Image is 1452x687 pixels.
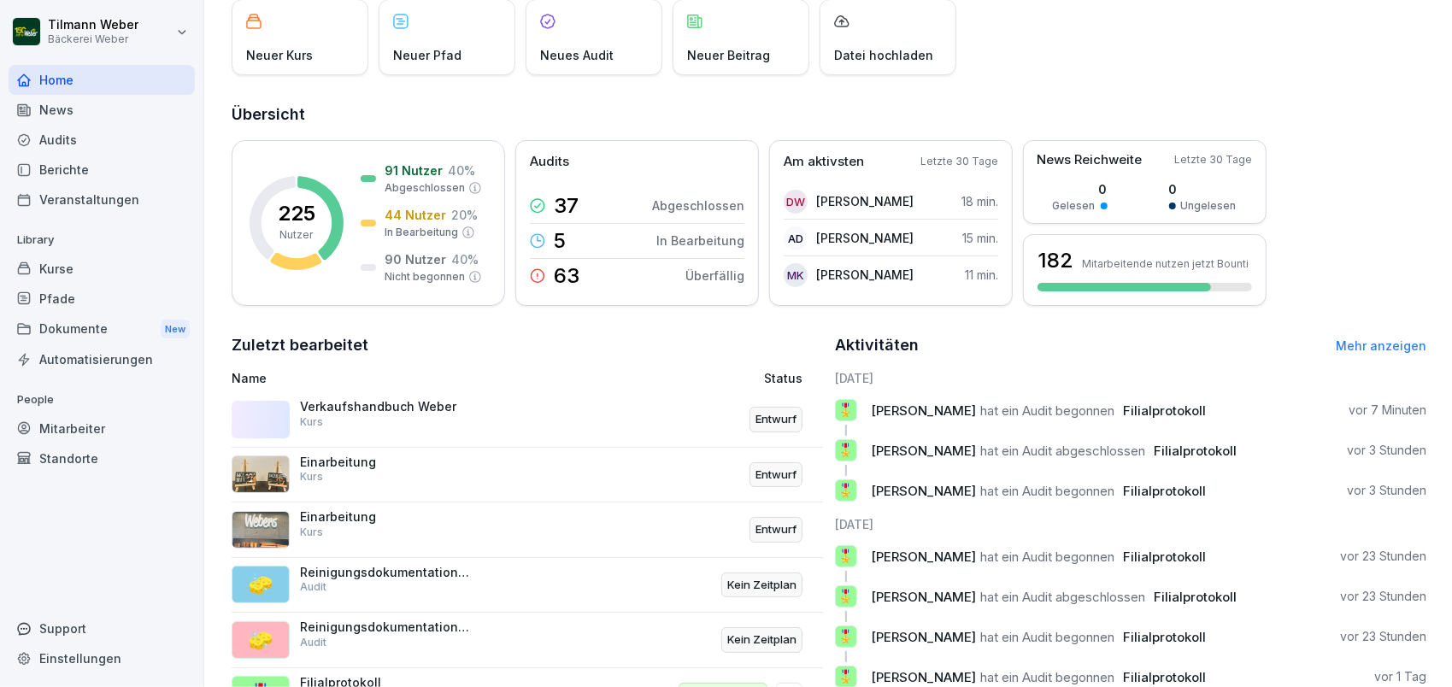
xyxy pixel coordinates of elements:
p: 11 min. [965,266,998,284]
div: Pfade [9,284,195,314]
span: hat ein Audit begonnen [980,629,1114,645]
div: MK [784,263,808,287]
span: [PERSON_NAME] [871,629,976,645]
p: News Reichweite [1037,150,1142,170]
a: EinarbeitungKursEntwurf [232,502,823,558]
p: Library [9,226,195,254]
span: hat ein Audit begonnen [980,402,1114,419]
p: Gelesen [1053,198,1096,214]
a: 🧽Reinigungsdokumentation TäglichAuditKein Zeitplan [232,613,823,668]
p: 20 % [451,206,478,224]
p: 44 Nutzer [385,206,446,224]
p: Neuer Pfad [393,46,461,64]
span: hat ein Audit abgeschlossen [980,443,1145,459]
p: Nicht begonnen [385,269,465,285]
p: Letzte 30 Tage [920,154,998,169]
p: 0 [1169,180,1237,198]
p: 🧽 [248,569,273,600]
h6: [DATE] [835,515,1426,533]
a: Berichte [9,155,195,185]
a: EinarbeitungKursEntwurf [232,448,823,503]
p: Am aktivsten [784,152,864,172]
p: Audit [300,579,326,595]
div: DW [784,190,808,214]
h2: Aktivitäten [835,333,919,357]
span: Filialprotokoll [1154,443,1237,459]
div: New [161,320,190,339]
p: Kein Zeitplan [727,631,797,649]
span: Filialprotokoll [1123,549,1206,565]
p: Nutzer [280,227,314,243]
p: vor 7 Minuten [1349,402,1426,419]
p: 37 [554,196,579,216]
p: 🎖️ [838,479,855,502]
p: 🧽 [248,625,273,655]
p: Ungelesen [1181,198,1237,214]
p: 0 [1053,180,1108,198]
a: Audits [9,125,195,155]
p: Einarbeitung [300,509,471,525]
span: Filialprotokoll [1123,483,1206,499]
img: ohhdesksqtzrltl2xkzdve3p.png [232,511,290,549]
p: 40 % [451,250,479,268]
h6: [DATE] [835,369,1426,387]
p: Audit [300,635,326,650]
p: Neuer Beitrag [687,46,770,64]
h2: Übersicht [232,103,1426,126]
span: hat ein Audit begonnen [980,669,1114,685]
p: Status [764,369,802,387]
span: [PERSON_NAME] [871,669,976,685]
h3: 182 [1038,246,1073,275]
span: Filialprotokoll [1123,629,1206,645]
p: Abgeschlossen [385,180,465,196]
div: Mitarbeiter [9,414,195,443]
img: e04z4a6e1fzwa1dhs2mul8m3.png [232,455,290,493]
a: 🧽Reinigungsdokumentation WöchentlichAuditKein Zeitplan [232,558,823,614]
div: Dokumente [9,314,195,345]
a: Einstellungen [9,643,195,673]
p: Reinigungsdokumentation Wöchentlich [300,565,471,580]
p: Überfällig [685,267,744,285]
p: Kein Zeitplan [727,577,797,594]
p: 🎖️ [838,438,855,462]
span: [PERSON_NAME] [871,589,976,605]
p: In Bearbeitung [385,225,458,240]
a: Home [9,65,195,95]
a: News [9,95,195,125]
p: 🎖️ [838,398,855,422]
span: hat ein Audit begonnen [980,483,1114,499]
p: Tilmann Weber [48,18,138,32]
span: [PERSON_NAME] [871,402,976,419]
p: Entwurf [755,411,797,428]
a: Verkaufshandbuch WeberKursEntwurf [232,392,823,448]
span: hat ein Audit abgeschlossen [980,589,1145,605]
p: 15 min. [962,229,998,247]
p: [PERSON_NAME] [816,229,914,247]
p: vor 23 Stunden [1340,588,1426,605]
p: Letzte 30 Tage [1174,152,1252,167]
p: Kurs [300,469,323,484]
p: 🎖️ [838,544,855,568]
a: Standorte [9,443,195,473]
p: 5 [554,231,566,251]
p: 63 [554,266,579,286]
span: [PERSON_NAME] [871,443,976,459]
p: In Bearbeitung [656,232,744,250]
p: Mitarbeitende nutzen jetzt Bounti [1082,257,1249,270]
span: [PERSON_NAME] [871,483,976,499]
p: vor 23 Stunden [1340,548,1426,565]
p: Audits [530,152,569,172]
span: hat ein Audit begonnen [980,549,1114,565]
p: vor 3 Stunden [1347,482,1426,499]
p: 🎖️ [838,584,855,608]
p: Entwurf [755,467,797,484]
p: Name [232,369,598,387]
h2: Zuletzt bearbeitet [232,333,823,357]
p: Einarbeitung [300,455,471,470]
p: Verkaufshandbuch Weber [300,399,471,414]
p: Bäckerei Weber [48,33,138,45]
